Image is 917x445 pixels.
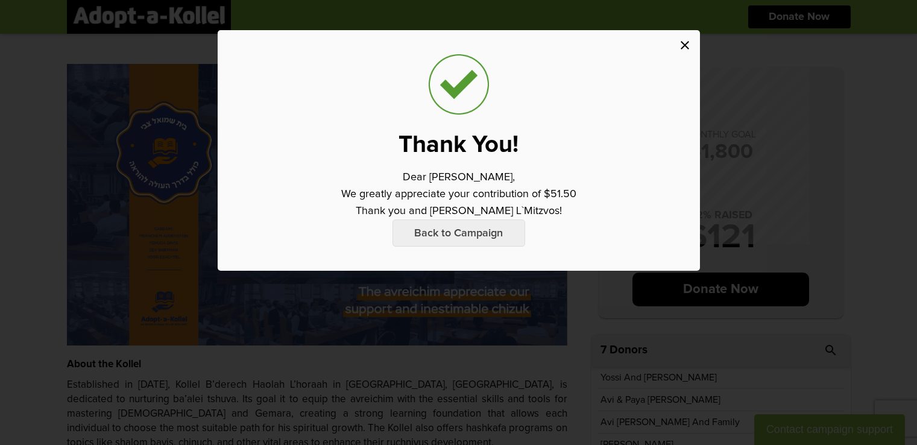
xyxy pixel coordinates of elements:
p: We greatly appreciate your contribution of $51.50 [341,186,576,203]
p: Thank You! [399,133,518,157]
i: close [678,38,692,52]
p: Back to Campaign [392,219,525,247]
p: Thank you and [PERSON_NAME] L`Mitzvos! [356,203,562,219]
img: check_trans_bg.png [429,54,489,115]
p: Dear [PERSON_NAME], [403,169,515,186]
